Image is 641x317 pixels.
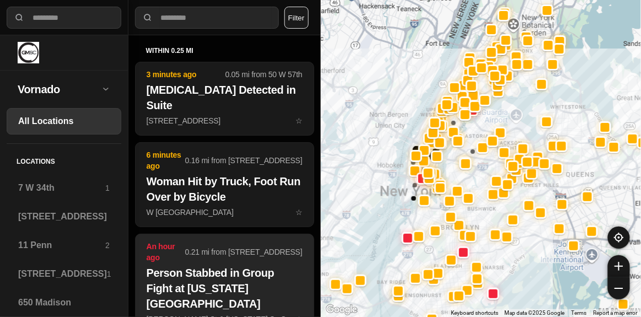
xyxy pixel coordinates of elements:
[295,116,303,125] span: star
[18,239,105,252] h3: 11 Penn
[615,262,623,271] img: zoom-in
[608,255,630,277] button: zoom-in
[615,284,623,293] img: zoom-out
[135,142,314,227] button: 6 minutes ago0.16 mi from [STREET_ADDRESS]Woman Hit by Truck, Foot Run Over by BicycleW [GEOGRAPH...
[7,108,121,135] a: All Locations
[101,84,110,93] img: open
[142,12,153,23] img: search
[135,62,314,136] button: 3 minutes ago0.05 mi from 50 W 57th[MEDICAL_DATA] Detected in Suite[STREET_ADDRESS]star
[105,240,110,251] p: 2
[147,69,225,80] p: 3 minutes ago
[147,174,303,205] h2: Woman Hit by Truck, Foot Run Over by Bicycle
[146,46,303,55] h5: within 0.25 mi
[608,277,630,299] button: zoom-out
[147,115,303,126] p: [STREET_ADDRESS]
[572,310,587,316] a: Terms (opens in new tab)
[135,116,314,125] a: 3 minutes ago0.05 mi from 50 W 57th[MEDICAL_DATA] Detected in Suite[STREET_ADDRESS]star
[18,115,110,128] h3: All Locations
[7,261,121,287] a: [STREET_ADDRESS]1
[7,144,121,175] h5: Locations
[7,175,121,201] a: 7 W 34th1
[147,265,303,311] h2: Person Stabbed in Group Fight at [US_STATE][GEOGRAPHIC_DATA]
[225,69,302,80] p: 0.05 mi from 50 W 57th
[614,233,624,243] img: recenter
[107,268,111,280] p: 1
[147,82,303,113] h2: [MEDICAL_DATA] Detected in Suite
[295,208,303,217] span: star
[18,267,107,281] h3: [STREET_ADDRESS]
[594,310,638,316] a: Report a map error
[14,12,25,23] img: search
[147,207,303,218] p: W [GEOGRAPHIC_DATA]
[608,227,630,249] button: recenter
[18,181,105,195] h3: 7 W 34th
[185,246,303,257] p: 0.21 mi from [STREET_ADDRESS]
[18,296,110,309] h3: 650 Madison
[451,309,498,317] button: Keyboard shortcuts
[284,7,309,29] button: Filter
[18,210,110,223] h3: [STREET_ADDRESS]
[324,303,360,317] a: Open this area in Google Maps (opens a new window)
[185,155,303,166] p: 0.16 mi from [STREET_ADDRESS]
[324,303,360,317] img: Google
[105,182,110,194] p: 1
[147,241,185,263] p: An hour ago
[505,310,565,316] span: Map data ©2025 Google
[7,203,121,230] a: [STREET_ADDRESS]
[7,289,121,316] a: 650 Madison
[135,207,314,217] a: 6 minutes ago0.16 mi from [STREET_ADDRESS]Woman Hit by Truck, Foot Run Over by BicycleW [GEOGRAPH...
[18,82,101,97] h2: Vornado
[7,232,121,259] a: 11 Penn2
[147,149,185,171] p: 6 minutes ago
[18,42,39,63] img: logo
